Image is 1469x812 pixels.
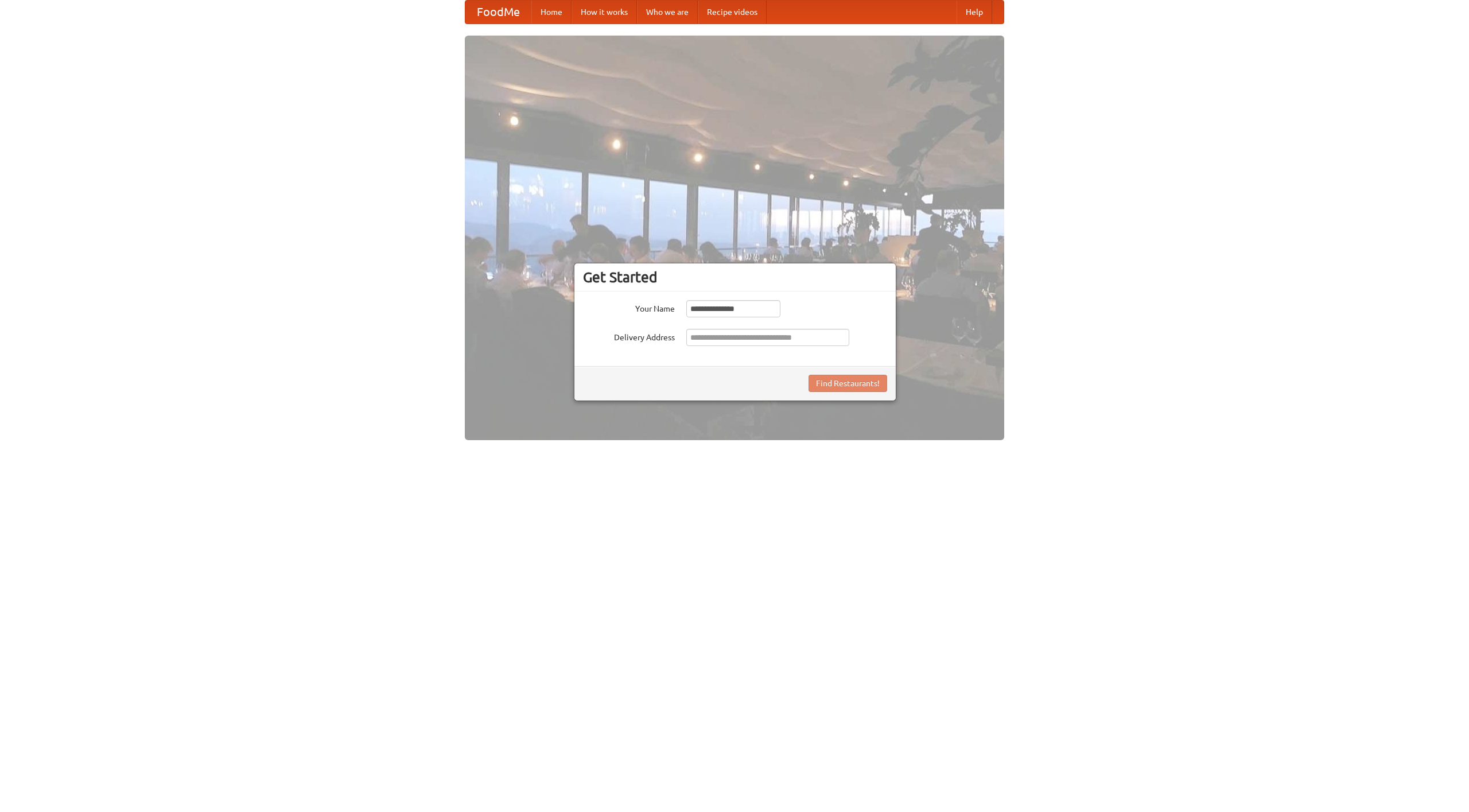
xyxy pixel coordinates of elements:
a: Recipe videos [698,1,767,24]
button: Find Restaurants! [809,375,887,392]
a: How it works [572,1,637,24]
a: Help [957,1,992,24]
label: Delivery Address [583,329,675,343]
a: Home [531,1,572,24]
a: Who we are [637,1,698,24]
label: Your Name [583,300,675,314]
a: FoodMe [465,1,531,24]
h3: Get Started [583,269,887,286]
